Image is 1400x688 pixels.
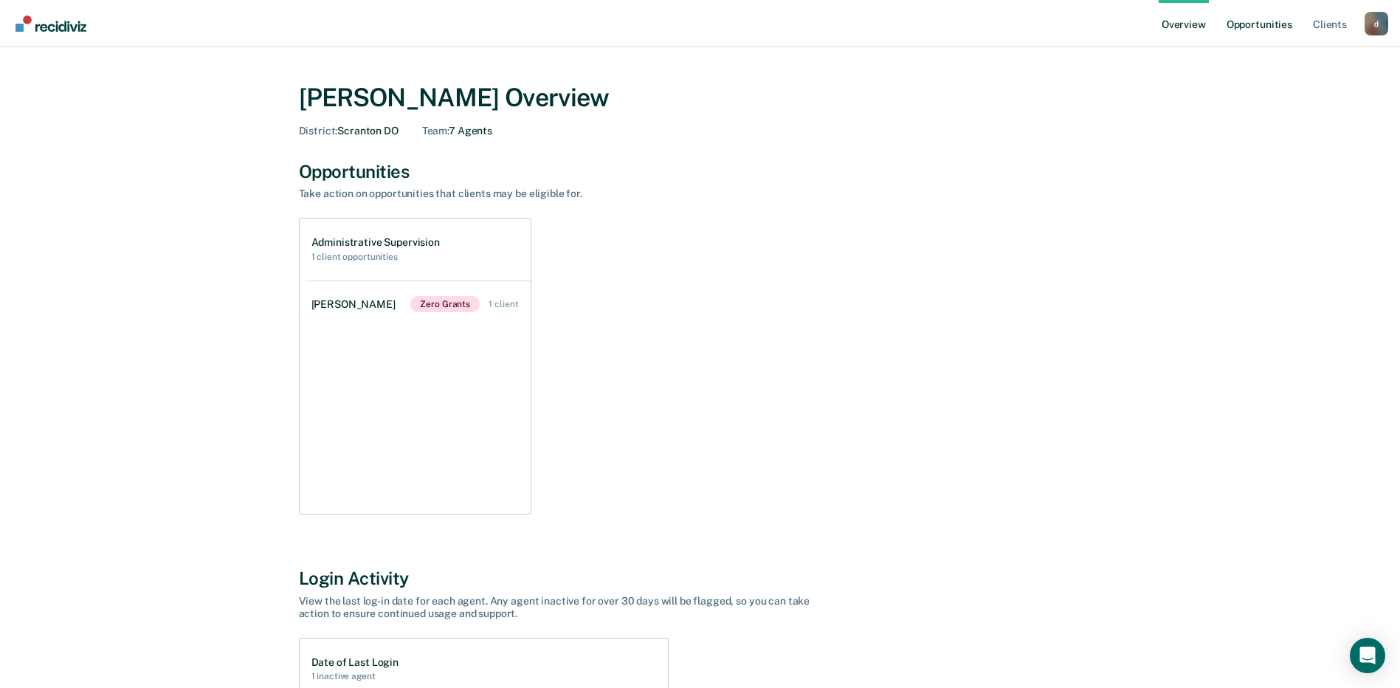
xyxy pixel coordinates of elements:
h2: 1 client opportunities [311,252,440,262]
div: Opportunities [299,161,1102,182]
div: Open Intercom Messenger [1350,638,1385,673]
div: View the last log-in date for each agent. Any agent inactive for over 30 days will be flagged, so... [299,595,815,620]
img: Recidiviz [15,16,86,32]
div: [PERSON_NAME] [311,298,401,311]
div: Scranton DO [299,125,399,137]
a: [PERSON_NAME]Zero Grants 1 client [306,281,531,327]
h1: Administrative Supervision [311,236,440,249]
div: 7 Agents [422,125,492,137]
span: Team : [422,125,449,137]
div: 1 client [489,299,518,309]
h1: Date of Last Login [311,656,399,669]
span: District : [299,125,338,137]
h2: 1 inactive agent [311,671,399,681]
div: Take action on opportunities that clients may be eligible for. [299,188,815,200]
div: Login Activity [299,568,1102,589]
span: Zero Grants [410,296,480,312]
div: d [1365,12,1388,35]
div: [PERSON_NAME] Overview [299,83,1102,113]
button: Profile dropdown button [1365,12,1388,35]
